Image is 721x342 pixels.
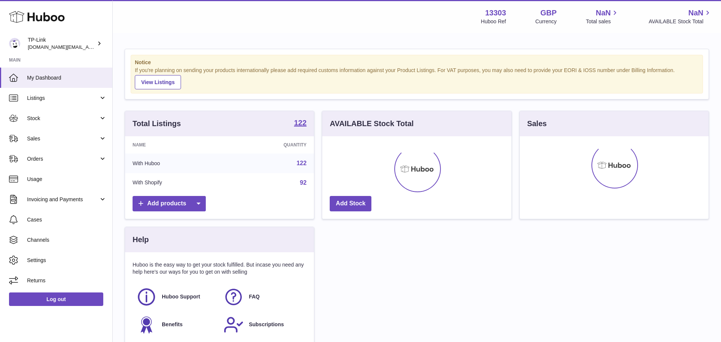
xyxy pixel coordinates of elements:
[27,257,107,264] span: Settings
[27,277,107,284] span: Returns
[297,160,307,166] a: 122
[162,321,183,328] span: Benefits
[527,119,547,129] h3: Sales
[249,321,284,328] span: Subscriptions
[9,38,20,49] img: purchase.uk@tp-link.com
[649,18,712,25] span: AVAILABLE Stock Total
[133,196,206,211] a: Add products
[135,75,181,89] a: View Listings
[300,179,307,186] a: 92
[586,8,619,25] a: NaN Total sales
[135,59,699,66] strong: Notice
[125,154,227,173] td: With Huboo
[125,136,227,154] th: Name
[27,155,99,163] span: Orders
[9,292,103,306] a: Log out
[330,119,413,129] h3: AVAILABLE Stock Total
[227,136,314,154] th: Quantity
[649,8,712,25] a: NaN AVAILABLE Stock Total
[133,261,306,276] p: Huboo is the easy way to get your stock fulfilled. But incase you need any help here's our ways f...
[135,67,699,89] div: If you're planning on sending your products internationally please add required customs informati...
[27,95,99,102] span: Listings
[481,18,506,25] div: Huboo Ref
[133,119,181,129] h3: Total Listings
[136,315,216,335] a: Benefits
[485,8,506,18] strong: 13303
[586,18,619,25] span: Total sales
[27,176,107,183] span: Usage
[223,287,303,307] a: FAQ
[28,36,95,51] div: TP-Link
[688,8,703,18] span: NaN
[249,293,260,300] span: FAQ
[596,8,611,18] span: NaN
[136,287,216,307] a: Huboo Support
[330,196,371,211] a: Add Stock
[540,8,557,18] strong: GBP
[125,173,227,193] td: With Shopify
[294,119,306,128] a: 122
[223,315,303,335] a: Subscriptions
[28,44,149,50] span: [DOMAIN_NAME][EMAIL_ADDRESS][DOMAIN_NAME]
[27,237,107,244] span: Channels
[27,115,99,122] span: Stock
[27,216,107,223] span: Cases
[294,119,306,127] strong: 122
[27,135,99,142] span: Sales
[27,196,99,203] span: Invoicing and Payments
[133,235,149,245] h3: Help
[162,293,200,300] span: Huboo Support
[27,74,107,81] span: My Dashboard
[535,18,557,25] div: Currency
